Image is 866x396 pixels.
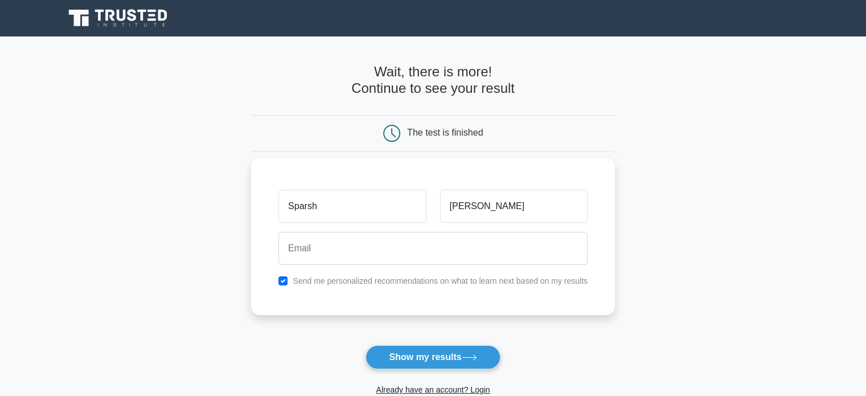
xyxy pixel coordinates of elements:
input: Email [278,232,588,265]
div: The test is finished [407,128,483,137]
button: Show my results [366,345,500,369]
input: First name [278,190,426,223]
h4: Wait, there is more! Continue to see your result [251,64,615,97]
a: Already have an account? Login [376,385,490,394]
input: Last name [440,190,588,223]
label: Send me personalized recommendations on what to learn next based on my results [293,276,588,285]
